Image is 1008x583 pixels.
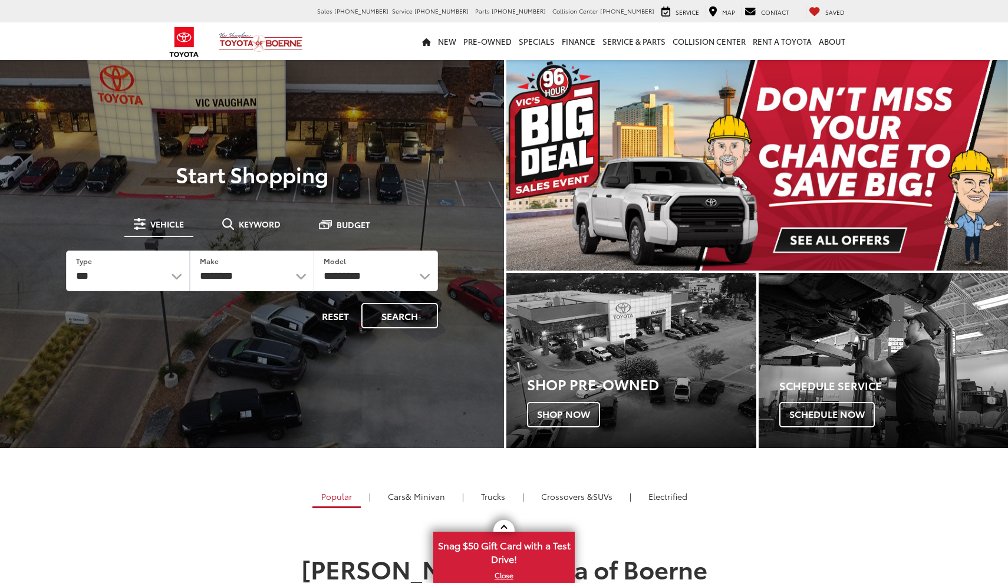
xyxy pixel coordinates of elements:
span: Saved [825,8,845,17]
label: Make [200,256,219,266]
a: SUVs [532,486,621,506]
a: My Saved Vehicles [806,5,848,18]
li: | [366,490,374,502]
a: New [434,22,460,60]
a: Finance [558,22,599,60]
a: Trucks [472,486,514,506]
li: | [459,490,467,502]
span: [PHONE_NUMBER] [334,6,388,15]
span: Schedule Now [779,402,875,427]
span: [PHONE_NUMBER] [414,6,469,15]
a: Popular [312,486,361,508]
a: About [815,22,849,60]
span: Snag $50 Gift Card with a Test Drive! [434,533,574,569]
span: Keyword [239,220,281,228]
div: Toyota [506,273,756,447]
li: | [519,490,527,502]
span: & Minivan [406,490,445,502]
h1: [PERSON_NAME] Toyota of Boerne [230,555,778,582]
section: Carousel section with vehicle pictures - may contain disclaimers. [506,59,1008,271]
label: Model [324,256,346,266]
span: [PHONE_NUMBER] [492,6,546,15]
a: Map [706,5,738,18]
img: Vic Vaughan Toyota of Boerne [219,32,303,52]
div: carousel slide number 1 of 1 [506,59,1008,271]
span: Vehicle [150,220,184,228]
a: Electrified [640,486,696,506]
li: | [627,490,634,502]
span: Map [722,8,735,17]
a: Pre-Owned [460,22,515,60]
a: Contact [742,5,792,18]
span: Contact [761,8,789,17]
a: Service [658,5,702,18]
span: Budget [337,220,370,229]
a: Home [419,22,434,60]
a: Collision Center [669,22,749,60]
a: Specials [515,22,558,60]
span: Parts [475,6,490,15]
a: Service & Parts: Opens in a new tab [599,22,669,60]
span: Service [392,6,413,15]
span: Crossovers & [541,490,593,502]
span: Shop Now [527,402,600,427]
button: Search [361,303,438,328]
img: Big Deal Sales Event [506,59,1008,271]
span: Service [676,8,699,17]
a: Shop Pre-Owned Shop Now [506,273,756,447]
h3: Shop Pre-Owned [527,376,756,391]
label: Type [76,256,92,266]
p: Start Shopping [50,162,454,186]
a: Rent a Toyota [749,22,815,60]
button: Reset [312,303,359,328]
img: Toyota [162,23,206,61]
span: [PHONE_NUMBER] [600,6,654,15]
span: Sales [317,6,332,15]
a: Cars [379,486,454,506]
span: Collision Center [552,6,598,15]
